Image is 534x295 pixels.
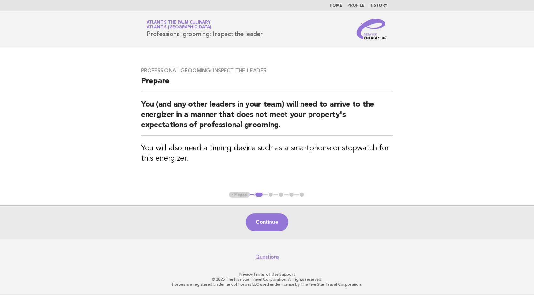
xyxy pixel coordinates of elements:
[253,272,278,276] a: Terms of Use
[141,143,393,164] h3: You will also need a timing device such as a smartphone or stopwatch for this energizer.
[255,254,279,260] a: Questions
[347,4,364,8] a: Profile
[147,21,263,37] h1: Professional grooming: Inspect the leader
[239,272,252,276] a: Privacy
[72,282,462,287] p: Forbes is a registered trademark of Forbes LLC used under license by The Five Star Travel Corpora...
[147,26,211,30] span: Atlantis [GEOGRAPHIC_DATA]
[279,272,295,276] a: Support
[72,277,462,282] p: © 2025 The Five Star Travel Corporation. All rights reserved.
[357,19,387,39] img: Service Energizers
[330,4,342,8] a: Home
[141,67,393,74] h3: Professional grooming: Inspect the leader
[141,76,393,92] h2: Prepare
[370,4,387,8] a: History
[246,213,288,231] button: Continue
[72,272,462,277] p: · ·
[254,192,263,198] button: 1
[141,100,393,136] h2: You (and any other leaders in your team) will need to arrive to the energizer in a manner that do...
[147,20,211,29] a: Atlantis The Palm CulinaryAtlantis [GEOGRAPHIC_DATA]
